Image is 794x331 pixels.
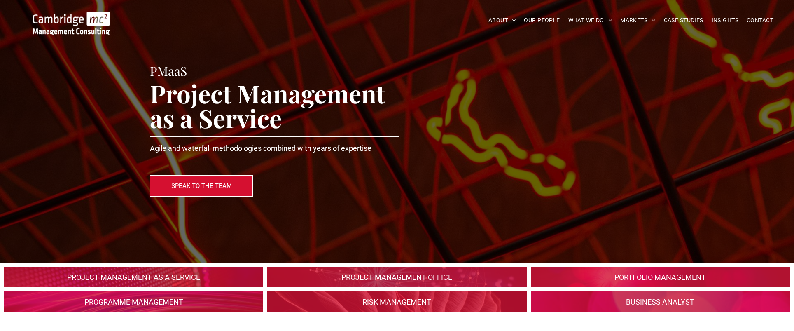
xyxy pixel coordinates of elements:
a: OUR PEOPLE [520,14,564,27]
span: SPEAK TO THE TEAM [171,176,232,196]
a: CONTACT [743,14,778,27]
a: INSIGHTS [708,14,743,27]
a: WHAT WE DO [564,14,617,27]
img: Go to Homepage [33,12,110,35]
a: SPEAK TO THE TEAM [150,175,253,197]
span: Project Management as a Service [150,77,385,134]
a: ABOUT [484,14,520,27]
a: MARKETS [616,14,659,27]
a: CASE STUDIES [660,14,708,27]
span: PMaaS [150,63,187,79]
span: Agile and waterfall methodologies combined with years of expertise [150,144,371,153]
